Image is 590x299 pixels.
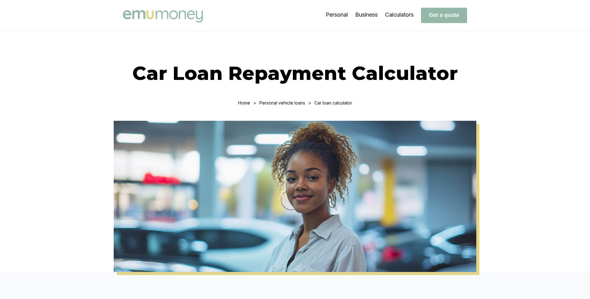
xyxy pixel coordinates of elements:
img: Car Loan Calculator Emu Money [114,121,476,272]
div: > [308,100,311,105]
a: Get a quote [421,12,467,18]
div: > [253,100,256,105]
a: Personal vehicle loans [259,100,305,105]
div: Car loan calculator [314,100,352,105]
img: Emu Money logo [123,10,203,22]
button: Get a quote [421,8,467,23]
h1: Car Loan Repayment Calculator [123,61,467,85]
a: Home [238,100,250,105]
